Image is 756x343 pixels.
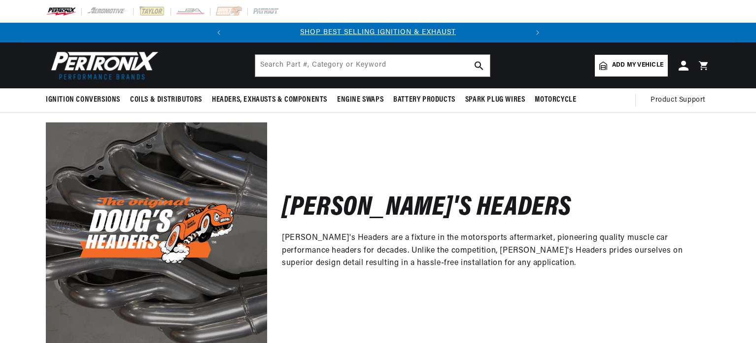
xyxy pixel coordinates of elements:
span: Ignition Conversions [46,95,120,105]
span: Coils & Distributors [130,95,202,105]
p: [PERSON_NAME]'s Headers are a fixture in the motorsports aftermarket, pioneering quality muscle c... [282,232,695,270]
a: Add my vehicle [595,55,668,76]
summary: Coils & Distributors [125,88,207,112]
summary: Headers, Exhausts & Components [207,88,332,112]
span: Motorcycle [535,95,576,105]
summary: Motorcycle [530,88,581,112]
button: search button [468,55,490,76]
h2: [PERSON_NAME]'s Headers [282,197,572,220]
slideshow-component: Translation missing: en.sections.announcements.announcement_bar [21,23,735,42]
summary: Ignition Conversions [46,88,125,112]
span: Spark Plug Wires [465,95,525,105]
span: Add my vehicle [612,61,663,70]
img: Pertronix [46,48,159,82]
div: 1 of 2 [229,27,528,38]
button: Translation missing: en.sections.announcements.previous_announcement [209,23,229,42]
summary: Engine Swaps [332,88,388,112]
summary: Product Support [651,88,710,112]
span: Headers, Exhausts & Components [212,95,327,105]
a: SHOP BEST SELLING IGNITION & EXHAUST [300,29,456,36]
span: Product Support [651,95,705,106]
span: Engine Swaps [337,95,383,105]
summary: Spark Plug Wires [460,88,530,112]
input: Search Part #, Category or Keyword [255,55,490,76]
div: Announcement [229,27,528,38]
summary: Battery Products [388,88,460,112]
span: Battery Products [393,95,455,105]
button: Translation missing: en.sections.announcements.next_announcement [528,23,548,42]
